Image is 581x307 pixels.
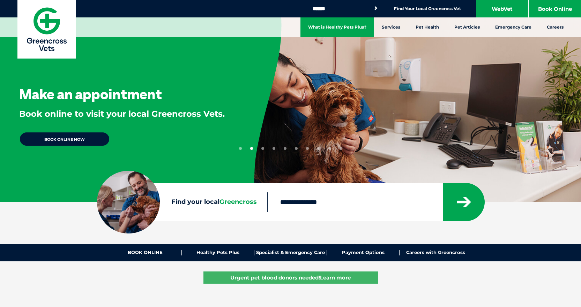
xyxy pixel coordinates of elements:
button: 9 of 10 [328,147,331,150]
a: Emergency Care [487,17,539,37]
button: 10 of 10 [340,147,342,150]
a: Careers with Greencross [400,250,472,255]
a: Urgent pet blood donors needed!Learn more [203,271,378,284]
button: 7 of 10 [306,147,309,150]
a: Healthy Pets Plus [182,250,254,255]
h3: Make an appointment [19,87,162,101]
p: Book online to visit your local Greencross Vets. [19,108,225,120]
a: Specialist & Emergency Care [254,250,327,255]
a: Pet Health [408,17,447,37]
a: Pet Articles [447,17,487,37]
button: 2 of 10 [250,147,253,150]
button: 4 of 10 [273,147,275,150]
a: Careers [539,17,571,37]
a: BOOK ONLINE [109,250,182,255]
button: 5 of 10 [284,147,286,150]
button: 8 of 10 [317,147,320,150]
a: What is Healthy Pets Plus? [300,17,374,37]
u: Learn more [320,274,351,281]
a: Find Your Local Greencross Vet [394,6,461,11]
button: 1 of 10 [239,147,242,150]
button: 6 of 10 [295,147,298,150]
span: Greencross [219,198,257,206]
a: Payment Options [327,250,400,255]
a: Services [374,17,408,37]
a: BOOK ONLINE NOW [19,132,110,146]
button: 3 of 10 [261,147,264,150]
label: Find your local [97,197,267,207]
button: Search [372,5,379,12]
